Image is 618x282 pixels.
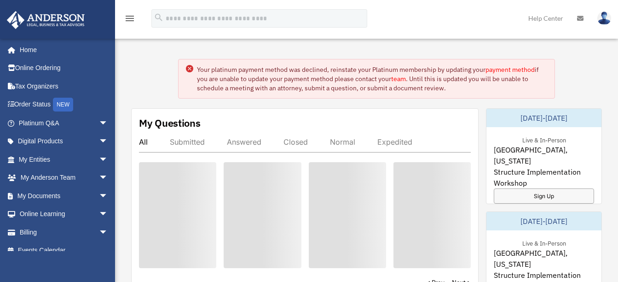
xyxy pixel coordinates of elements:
img: Anderson Advisors Platinum Portal [4,11,87,29]
a: Tax Organizers [6,77,122,95]
a: Order StatusNEW [6,95,122,114]
div: Answered [227,137,261,147]
span: [GEOGRAPHIC_DATA], [US_STATE] [494,247,594,270]
a: Billingarrow_drop_down [6,223,122,241]
div: Submitted [170,137,205,147]
a: payment method [485,65,535,74]
i: search [154,12,164,23]
a: My Anderson Teamarrow_drop_down [6,169,122,187]
img: User Pic [597,12,611,25]
a: My Entitiesarrow_drop_down [6,150,122,169]
a: Online Learningarrow_drop_down [6,205,122,223]
a: Sign Up [494,188,594,204]
a: menu [124,16,135,24]
span: arrow_drop_down [99,205,117,224]
div: Normal [330,137,355,147]
a: My Documentsarrow_drop_down [6,187,122,205]
a: Events Calendar [6,241,122,260]
div: My Questions [139,116,201,130]
a: Platinum Q&Aarrow_drop_down [6,114,122,132]
span: arrow_drop_down [99,187,117,206]
span: arrow_drop_down [99,150,117,169]
a: Home [6,41,117,59]
span: arrow_drop_down [99,132,117,151]
i: menu [124,13,135,24]
div: Live & In-Person [515,135,573,144]
div: NEW [53,98,73,112]
a: team [391,75,406,83]
div: Expedited [377,137,412,147]
div: Your platinum payment method was declined, reinstate your Platinum membership by updating your if... [197,65,547,93]
span: arrow_drop_down [99,223,117,242]
div: All [139,137,148,147]
div: Live & In-Person [515,238,573,247]
span: arrow_drop_down [99,169,117,188]
span: arrow_drop_down [99,114,117,133]
div: Closed [283,137,308,147]
div: [DATE]-[DATE] [486,212,601,230]
span: [GEOGRAPHIC_DATA], [US_STATE] [494,144,594,166]
a: Online Ordering [6,59,122,77]
span: Structure Implementation Workshop [494,166,594,188]
a: Digital Productsarrow_drop_down [6,132,122,151]
div: [DATE]-[DATE] [486,109,601,127]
